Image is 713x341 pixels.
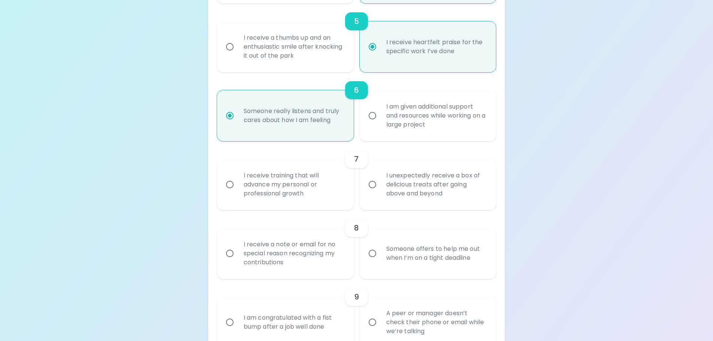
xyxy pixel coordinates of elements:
div: I receive heartfelt praise for the specific work I’ve done [380,29,492,65]
div: choice-group-check [217,72,496,141]
h6: 8 [354,222,359,234]
h6: 9 [354,291,359,303]
div: I receive a thumbs up and an enthusiastic smile after knocking it out of the park [238,24,350,69]
div: I am congratulated with a fist bump after a job well done [238,304,350,340]
div: I receive a note or email for no special reason recognizing my contributions [238,231,350,276]
div: choice-group-check [217,3,496,72]
div: I unexpectedly receive a box of delicious treats after going above and beyond [380,162,492,207]
h6: 5 [354,15,359,27]
div: Someone offers to help me out when I’m on a tight deadline [380,235,492,271]
div: I receive training that will advance my personal or professional growth [238,162,350,207]
div: Someone really listens and truly cares about how I am feeling [238,98,350,134]
div: choice-group-check [217,141,496,210]
div: choice-group-check [217,210,496,279]
h6: 6 [354,84,359,96]
div: I am given additional support and resources while working on a large project [380,93,492,138]
h6: 7 [354,153,359,165]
